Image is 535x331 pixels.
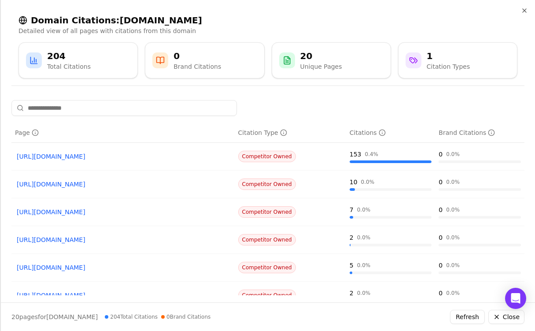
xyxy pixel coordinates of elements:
div: Citation Type [238,128,287,137]
span: Competitor Owned [238,234,296,245]
span: Competitor Owned [238,179,296,190]
div: Citation Types [427,62,470,71]
div: 0.4 % [365,151,379,158]
span: Competitor Owned [238,206,296,218]
div: 0.0 % [446,179,460,186]
div: 5 [350,261,354,270]
button: Refresh [450,310,485,324]
div: 0.0 % [446,206,460,213]
div: 0.0 % [357,234,371,241]
a: [URL][DOMAIN_NAME] [17,263,229,272]
span: Competitor Owned [238,151,296,162]
div: 0 [439,289,443,298]
span: 0 Brand Citations [161,313,210,320]
div: Brand Citations [173,62,221,71]
a: [URL][DOMAIN_NAME] [17,208,229,216]
th: totalCitationCount [346,123,435,143]
div: Total Citations [47,62,91,71]
h2: Domain Citations: [DOMAIN_NAME] [18,14,517,26]
div: 0 [439,178,443,186]
div: Page [15,128,39,137]
div: 0.0 % [361,179,375,186]
div: 20 [300,50,342,62]
div: 0.0 % [446,262,460,269]
span: [DOMAIN_NAME] [46,313,98,320]
p: page s for [11,312,98,321]
div: Unique Pages [300,62,342,71]
th: citationTypes [235,123,346,143]
th: page [11,123,235,143]
div: 0 [439,233,443,242]
div: 0.0 % [357,206,371,213]
div: 153 [350,150,362,159]
div: 0 [439,150,443,159]
p: Detailed view of all pages with citations from this domain [18,26,517,35]
a: [URL][DOMAIN_NAME] [17,180,229,189]
div: 0 [439,205,443,214]
div: 1 [427,50,470,62]
div: 204 [47,50,91,62]
div: 2 [350,233,354,242]
span: 204 Total Citations [105,313,158,320]
div: Brand Citations [439,128,495,137]
div: Citations [350,128,386,137]
div: 0.0 % [446,234,460,241]
div: 10 [350,178,358,186]
div: 2 [350,289,354,298]
div: 7 [350,205,354,214]
div: 0.0 % [446,151,460,158]
span: 20 [11,313,19,320]
span: Competitor Owned [238,290,296,301]
div: 0 [173,50,221,62]
th: brandCitationCount [435,123,524,143]
a: [URL][DOMAIN_NAME] [17,291,229,300]
span: Competitor Owned [238,262,296,273]
div: 0 [439,261,443,270]
div: 0.0 % [446,290,460,297]
a: [URL][DOMAIN_NAME] [17,235,229,244]
a: [URL][DOMAIN_NAME] [17,152,229,161]
div: 0.0 % [357,262,371,269]
div: 0.0 % [357,290,371,297]
button: Close [488,310,524,324]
